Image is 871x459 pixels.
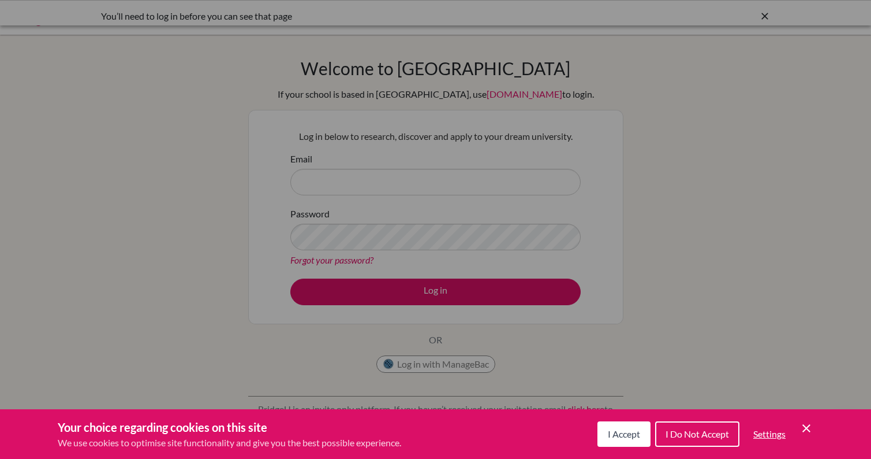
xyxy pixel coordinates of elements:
span: Settings [753,428,786,439]
button: Save and close [799,421,813,435]
h3: Your choice regarding cookies on this site [58,419,401,436]
span: I Do Not Accept [666,428,729,439]
span: I Accept [608,428,640,439]
button: Settings [744,423,795,446]
p: We use cookies to optimise site functionality and give you the best possible experience. [58,436,401,450]
button: I Accept [597,421,651,447]
button: I Do Not Accept [655,421,739,447]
